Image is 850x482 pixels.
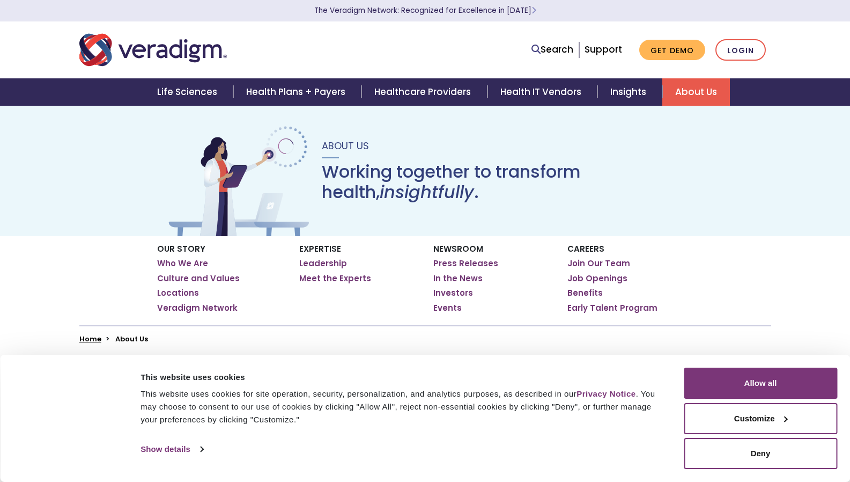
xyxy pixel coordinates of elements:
a: Benefits [567,288,603,298]
a: About Us [662,78,730,106]
a: Get Demo [639,40,705,61]
button: Deny [684,438,837,469]
a: Insights [597,78,662,106]
a: Locations [157,288,199,298]
a: Culture and Values [157,273,240,284]
a: Press Releases [433,258,498,269]
button: Customize [684,403,837,434]
a: Support [585,43,622,56]
a: Meet the Experts [299,273,371,284]
a: Healthcare Providers [361,78,487,106]
a: Search [531,42,573,57]
div: This website uses cookies [141,371,660,384]
a: Who We Are [157,258,208,269]
a: Privacy Notice [576,389,635,398]
a: Health Plans + Payers [233,78,361,106]
a: The Veradigm Network: Recognized for Excellence in [DATE]Learn More [314,5,536,16]
em: insightfully [380,180,474,204]
a: Leadership [299,258,347,269]
div: This website uses cookies for site operation, security, personalization, and analytics purposes, ... [141,388,660,426]
a: Show details [141,441,203,457]
a: Join Our Team [567,258,630,269]
a: Veradigm Network [157,303,238,313]
a: Login [715,39,766,61]
span: Learn More [531,5,536,16]
a: Life Sciences [144,78,233,106]
a: In the News [433,273,483,284]
span: About Us [322,139,369,152]
button: Allow all [684,368,837,399]
img: Veradigm logo [79,32,227,68]
a: Events [433,303,462,313]
a: Home [79,334,101,344]
a: Health IT Vendors [487,78,597,106]
h1: Working together to transform health, . [322,162,684,203]
a: Early Talent Program [567,303,657,313]
a: Investors [433,288,473,298]
a: Job Openings [567,273,627,284]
